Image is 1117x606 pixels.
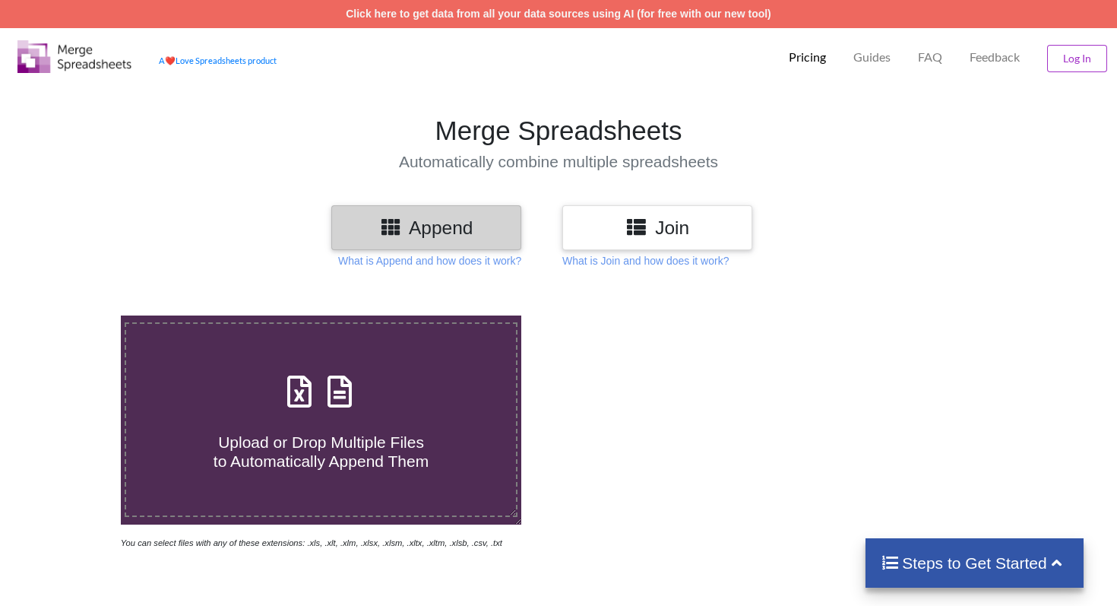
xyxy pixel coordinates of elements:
p: Guides [853,49,891,65]
p: Pricing [789,49,826,65]
p: FAQ [918,49,942,65]
h3: Append [343,217,510,239]
button: Log In [1047,45,1107,72]
i: You can select files with any of these extensions: .xls, .xlt, .xlm, .xlsx, .xlsm, .xltx, .xltm, ... [121,538,502,547]
a: Click here to get data from all your data sources using AI (for free with our new tool) [346,8,771,20]
span: Feedback [970,51,1020,63]
span: Upload or Drop Multiple Files to Automatically Append Them [214,433,429,470]
p: What is Join and how does it work? [562,253,729,268]
img: Logo.png [17,40,131,73]
span: heart [165,56,176,65]
p: What is Append and how does it work? [338,253,521,268]
h3: Join [574,217,741,239]
a: AheartLove Spreadsheets product [159,56,277,65]
h4: Steps to Get Started [881,554,1068,573]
